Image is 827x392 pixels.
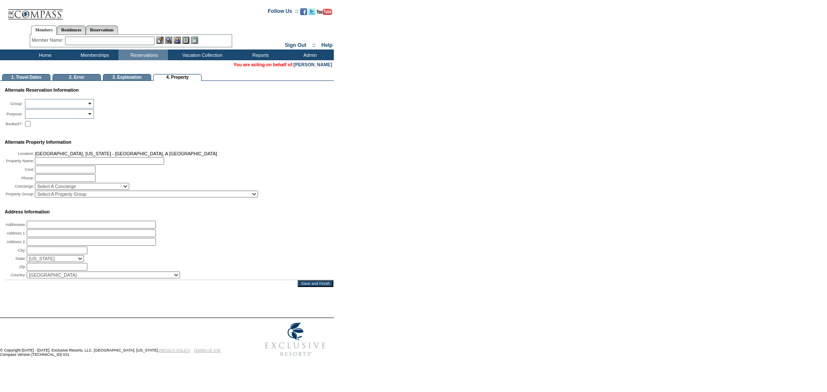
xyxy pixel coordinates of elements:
a: PRIVACY POLICY [159,348,190,352]
td: Home [19,49,69,60]
td: 1. Travel Dates [2,74,50,81]
td: Purpose: [6,109,22,119]
td: Admin [284,49,334,60]
a: Residences [57,25,86,34]
img: b_calculator.gif [191,37,198,44]
td: Concierge: [6,183,34,190]
td: 2. Error [53,74,101,81]
img: Impersonate [174,37,181,44]
input: Save and Finish [298,280,333,287]
a: Help [321,42,333,48]
td: Address 2: [6,238,26,246]
td: Property Name: [6,157,34,165]
td: Zip: [6,263,26,271]
img: View [165,37,172,44]
td: Cost: [6,166,34,173]
td: Country: [6,272,26,278]
div: Member Name: [32,37,65,44]
td: Addressee: [6,221,26,228]
a: Subscribe to our YouTube Channel [317,11,332,16]
td: Group: [6,99,22,108]
span: :: [312,42,316,48]
td: Address 1: [6,229,26,237]
td: Memberships [69,49,118,60]
img: b_edit.gif [156,37,164,44]
img: Exclusive Resorts [257,318,334,361]
td: Follow Us :: [268,7,298,18]
img: Subscribe to our YouTube Channel [317,9,332,15]
td: Reservations [118,49,168,60]
img: Compass Home [7,2,63,20]
a: Sign Out [285,42,306,48]
td: State: [6,255,26,262]
a: [PERSON_NAME] [294,62,332,67]
td: 4. Property [153,74,202,81]
a: select [87,109,94,119]
td: Reports [235,49,284,60]
strong: Alternate Reservation Information [5,87,79,93]
td: Vacation Collection [168,49,235,60]
img: Become our fan on Facebook [300,8,307,15]
strong: Alternate Property Information [5,139,72,145]
td: City: [6,247,26,254]
a: Members [31,25,57,35]
a: TERMS OF USE [194,348,221,352]
td: Property Group: [6,191,34,198]
td: 3. Explanation [103,74,151,81]
span: You are acting on behalf of: [233,62,332,67]
td: Phone: [6,174,34,182]
img: Reservations [182,37,190,44]
a: Reservations [86,25,118,34]
a: Follow us on Twitter [308,11,315,16]
strong: Address Information [5,209,50,214]
td: [GEOGRAPHIC_DATA], [US_STATE] - [GEOGRAPHIC_DATA], A [GEOGRAPHIC_DATA] [35,151,258,156]
a: Become our fan on Facebook [300,11,307,16]
img: Follow us on Twitter [308,8,315,15]
td: Location: [6,151,34,156]
a: select [87,99,94,108]
td: Booked?: [6,120,22,128]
